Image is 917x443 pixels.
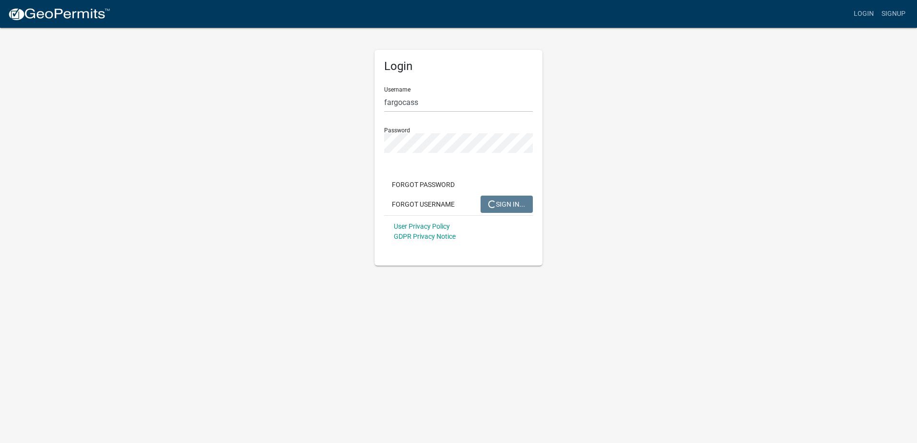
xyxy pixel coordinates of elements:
[394,233,456,240] a: GDPR Privacy Notice
[481,196,533,213] button: SIGN IN...
[488,200,525,208] span: SIGN IN...
[850,5,878,23] a: Login
[878,5,909,23] a: Signup
[384,196,462,213] button: Forgot Username
[384,176,462,193] button: Forgot Password
[394,222,450,230] a: User Privacy Policy
[384,59,533,73] h5: Login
